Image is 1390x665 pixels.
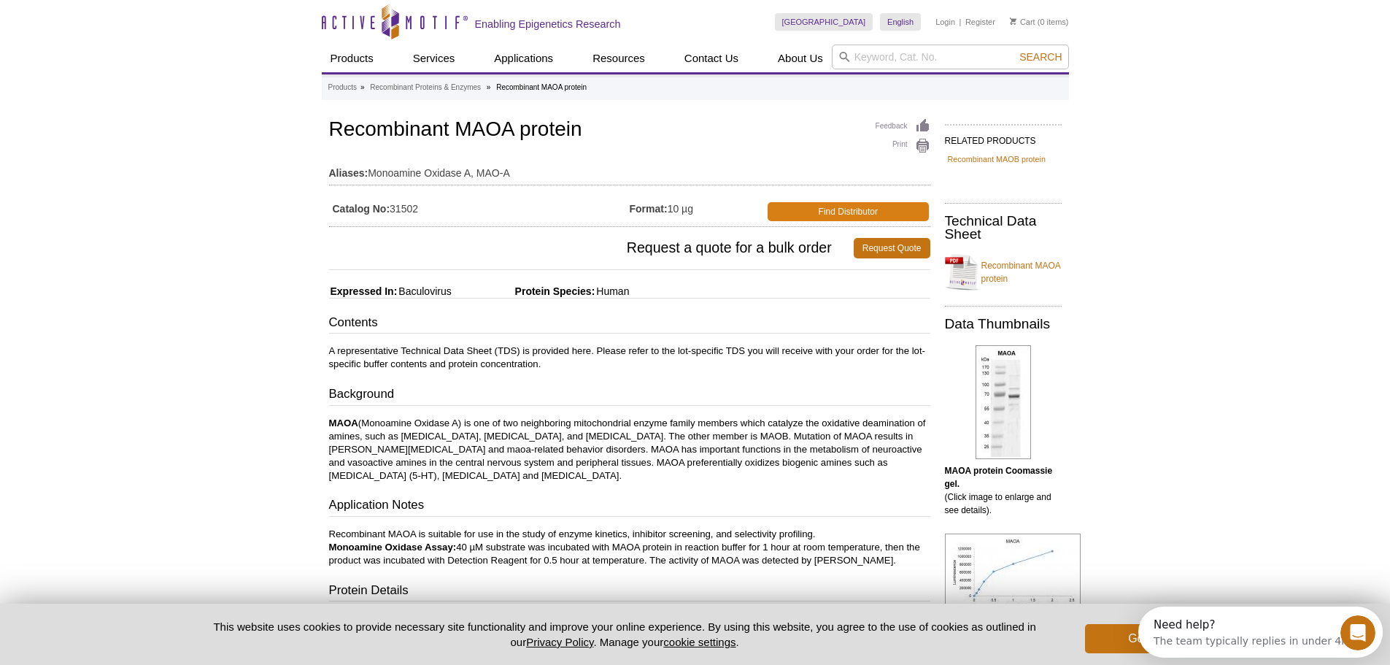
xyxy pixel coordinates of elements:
[876,118,930,134] a: Feedback
[1010,13,1069,31] li: (0 items)
[496,83,587,91] li: Recombinant MAOA protein
[595,285,629,297] span: Human
[15,12,213,24] div: Need help?
[630,193,765,223] td: 10 µg
[329,528,930,567] p: Recombinant MAOA is suitable for use in the study of enzyme kinetics, inhibitor screening, and se...
[1010,17,1035,27] a: Cart
[1015,50,1066,64] button: Search
[832,45,1069,69] input: Keyword, Cat. No.
[397,285,451,297] span: Baculovirus
[404,45,464,72] a: Services
[329,385,930,406] h3: Background
[329,193,630,223] td: 31502
[663,636,735,648] button: cookie settings
[475,18,621,31] h2: Enabling Epigenetics Research
[329,345,930,371] p: A representative Technical Data Sheet (TDS) is provided here. Please refer to the lot-specific TD...
[455,285,595,297] span: Protein Species:
[328,81,357,94] a: Products
[370,81,481,94] a: Recombinant Proteins & Enzymes
[487,83,491,91] li: »
[333,202,390,215] strong: Catalog No:
[775,13,873,31] a: [GEOGRAPHIC_DATA]
[584,45,654,72] a: Resources
[329,238,854,258] span: Request a quote for a bulk order
[935,17,955,27] a: Login
[329,417,930,483] p: (Monoamine Oxidase A) is one of two neighboring mitochondrial enzyme family members which catalyz...
[329,158,930,181] td: Monoamine Oxidase A, MAO-A
[1138,607,1383,658] iframe: Intercom live chat discovery launcher
[876,138,930,154] a: Print
[945,534,1081,615] img: MAOA protein activity assay
[526,636,593,648] a: Privacy Policy
[960,13,962,31] li: |
[965,17,995,27] a: Register
[1085,624,1202,653] button: Got it!
[329,285,398,297] span: Expressed In:
[485,45,562,72] a: Applications
[360,83,365,91] li: »
[329,496,930,517] h3: Application Notes
[1019,51,1062,63] span: Search
[880,13,921,31] a: English
[948,153,1046,166] a: Recombinant MAOB protein
[329,118,930,143] h1: Recombinant MAOA protein
[769,45,832,72] a: About Us
[329,542,457,553] b: Monoamine Oxidase Assay:
[945,250,1062,294] a: Recombinant MAOA protein
[630,202,668,215] strong: Format:
[854,238,930,258] a: Request Quote
[329,314,930,334] h3: Contents
[945,466,1053,489] b: MAOA protein Coomassie gel.
[1340,615,1375,650] iframe: Intercom live chat
[329,418,358,428] strong: MAOA
[676,45,747,72] a: Contact Us
[945,318,1062,331] h2: Data Thumbnails
[322,45,382,72] a: Products
[768,202,929,221] a: Find Distributor
[329,582,930,602] h3: Protein Details
[6,6,256,46] div: Open Intercom Messenger
[329,166,368,180] strong: Aliases:
[945,215,1062,241] h2: Technical Data Sheet
[1010,18,1016,25] img: Your Cart
[945,124,1062,150] h2: RELATED PRODUCTS
[15,24,213,39] div: The team typically replies in under 4m
[945,464,1062,517] p: (Click image to enlarge and see details).
[976,345,1031,459] img: MAOA protein Coomassie gel
[188,619,1062,650] p: This website uses cookies to provide necessary site functionality and improve your online experie...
